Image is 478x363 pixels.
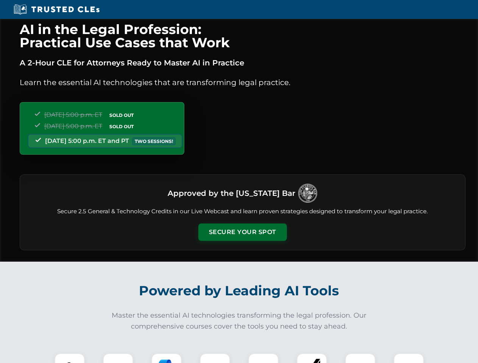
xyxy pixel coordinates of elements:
p: Secure 2.5 General & Technology Credits in our Live Webcast and learn proven strategies designed ... [29,207,456,216]
p: A 2-Hour CLE for Attorneys Ready to Master AI in Practice [20,57,466,69]
h3: Approved by the [US_STATE] Bar [168,186,295,200]
span: [DATE] 5:00 p.m. ET [44,111,102,118]
button: Secure Your Spot [198,223,287,241]
img: Trusted CLEs [11,4,102,15]
span: SOLD OUT [107,123,136,130]
img: Logo [298,184,317,203]
h2: Powered by Leading AI Tools [30,278,449,304]
span: SOLD OUT [107,111,136,119]
span: [DATE] 5:00 p.m. ET [44,123,102,130]
p: Master the essential AI technologies transforming the legal profession. Our comprehensive courses... [107,310,372,332]
p: Learn the essential AI technologies that are transforming legal practice. [20,76,466,88]
h1: AI in the Legal Profession: Practical Use Cases that Work [20,23,466,49]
